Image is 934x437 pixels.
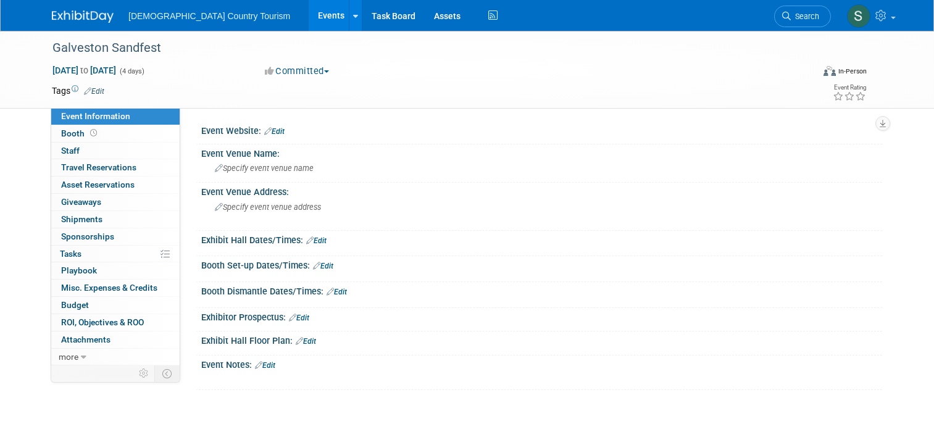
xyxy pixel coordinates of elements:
div: Event Website: [201,122,882,138]
td: Toggle Event Tabs [155,365,180,381]
div: Exhibitor Prospectus: [201,308,882,324]
span: Specify event venue address [215,202,321,212]
a: Edit [306,236,327,245]
a: more [51,349,180,365]
span: [DEMOGRAPHIC_DATA] Country Tourism [128,11,290,21]
span: Asset Reservations [61,180,135,189]
td: Personalize Event Tab Strip [133,365,155,381]
a: Booth [51,125,180,142]
a: Edit [264,127,285,136]
span: Tasks [60,249,81,259]
span: Budget [61,300,89,310]
a: Attachments [51,331,180,348]
div: Event Format [746,64,867,83]
div: Event Rating [833,85,866,91]
span: Misc. Expenses & Credits [61,283,157,293]
div: Exhibit Hall Dates/Times: [201,231,882,247]
span: Shipments [61,214,102,224]
img: Steve Vannier [847,4,870,28]
button: Committed [261,65,334,78]
div: Event Notes: [201,356,882,372]
img: ExhibitDay [52,10,114,23]
a: Staff [51,143,180,159]
span: Attachments [61,335,110,344]
span: Event Information [61,111,130,121]
div: Galveston Sandfest [48,37,798,59]
span: Playbook [61,265,97,275]
span: [DATE] [DATE] [52,65,117,76]
img: Format-Inperson.png [824,66,836,76]
a: Tasks [51,246,180,262]
span: Travel Reservations [61,162,136,172]
div: Event Venue Name: [201,144,882,160]
span: to [78,65,90,75]
a: Travel Reservations [51,159,180,176]
span: Booth not reserved yet [88,128,99,138]
span: more [59,352,78,362]
a: Edit [313,262,333,270]
a: Edit [255,361,275,370]
span: Staff [61,146,80,156]
div: Booth Dismantle Dates/Times: [201,282,882,298]
a: Edit [327,288,347,296]
a: Budget [51,297,180,314]
a: Shipments [51,211,180,228]
td: Tags [52,85,104,97]
a: Misc. Expenses & Credits [51,280,180,296]
span: ROI, Objectives & ROO [61,317,144,327]
span: Giveaways [61,197,101,207]
a: Edit [296,337,316,346]
div: Exhibit Hall Floor Plan: [201,331,882,348]
div: Booth Set-up Dates/Times: [201,256,882,272]
span: Sponsorships [61,231,114,241]
a: Giveaways [51,194,180,210]
div: Event Venue Address: [201,183,882,198]
span: (4 days) [119,67,144,75]
a: Playbook [51,262,180,279]
a: Edit [84,87,104,96]
a: Sponsorships [51,228,180,245]
span: Search [791,12,819,21]
span: Booth [61,128,99,138]
a: Asset Reservations [51,177,180,193]
a: Event Information [51,108,180,125]
a: Edit [289,314,309,322]
a: Search [774,6,831,27]
div: In-Person [838,67,867,76]
span: Specify event venue name [215,164,314,173]
a: ROI, Objectives & ROO [51,314,180,331]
